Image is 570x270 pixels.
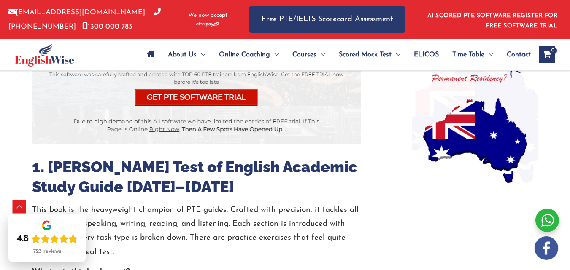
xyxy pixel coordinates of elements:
[196,22,219,27] img: Afterpay-Logo
[422,6,562,33] aside: Header Widget 1
[427,13,558,29] a: AI SCORED PTE SOFTWARE REGISTER FOR FREE SOFTWARE TRIAL
[197,40,205,70] span: Menu Toggle
[500,40,531,70] a: Contact
[292,40,316,70] span: Courses
[15,43,74,67] img: cropped-ew-logo
[140,40,531,70] nav: Site Navigation: Main Menu
[339,40,392,70] span: Scored Mock Test
[17,233,78,245] div: Rating: 4.8 out of 5
[446,40,500,70] a: Time TableMenu Toggle
[286,40,332,70] a: CoursesMenu Toggle
[219,40,270,70] span: Online Coaching
[270,40,279,70] span: Menu Toggle
[407,40,446,70] a: ELICOS
[212,40,286,70] a: Online CoachingMenu Toggle
[414,40,439,70] span: ELICOS
[392,40,400,70] span: Menu Toggle
[8,9,145,16] a: [EMAIL_ADDRESS][DOMAIN_NAME]
[32,203,361,259] p: This book is the heavyweight champion of PTE guides. Crafted with precision, it tackles all four ...
[188,11,227,20] span: We now accept
[161,40,212,70] a: About UsMenu Toggle
[249,6,405,33] a: Free PTE/IELTS Scorecard Assessment
[535,236,558,260] img: white-facebook.png
[484,40,493,70] span: Menu Toggle
[332,40,407,70] a: Scored Mock TestMenu Toggle
[539,46,555,63] a: View Shopping Cart, empty
[8,9,161,30] a: [PHONE_NUMBER]
[33,248,61,255] div: 723 reviews
[32,157,361,197] h2: 1. [PERSON_NAME] Test of English Academic Study Guide [DATE]–[DATE]
[82,23,132,30] a: 1300 000 783
[168,40,197,70] span: About Us
[316,40,325,70] span: Menu Toggle
[507,40,531,70] span: Contact
[17,233,29,245] div: 4.8
[452,40,484,70] span: Time Table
